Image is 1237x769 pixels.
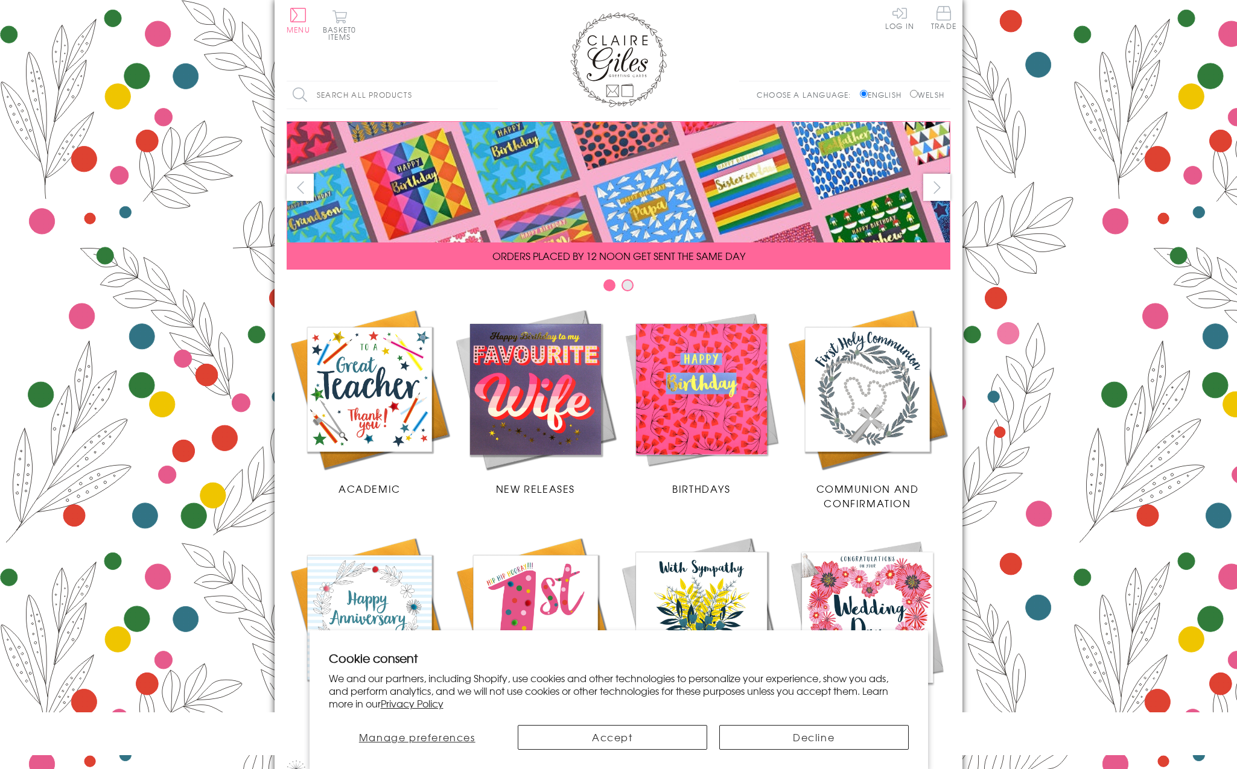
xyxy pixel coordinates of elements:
span: Manage preferences [359,730,475,744]
button: Manage preferences [328,725,506,750]
label: Welsh [910,89,944,100]
p: Choose a language: [757,89,857,100]
span: Menu [287,24,310,35]
a: Wedding Occasions [784,534,950,724]
span: Birthdays [672,481,730,496]
button: Basket0 items [323,10,356,40]
span: ORDERS PLACED BY 12 NOON GET SENT THE SAME DAY [492,248,745,263]
a: Birthdays [618,306,784,496]
span: Communion and Confirmation [816,481,919,510]
a: Trade [931,6,956,32]
button: Carousel Page 2 [622,279,634,291]
input: Welsh [910,90,918,98]
input: English [860,90,868,98]
a: Anniversary [287,534,453,724]
a: Academic [287,306,453,496]
button: prev [287,174,314,201]
span: 0 items [328,24,356,42]
span: Trade [931,6,956,30]
a: Age Cards [453,534,618,724]
p: We and our partners, including Shopify, use cookies and other technologies to personalize your ex... [329,672,909,709]
h2: Cookie consent [329,650,909,666]
input: Search [486,81,498,109]
button: next [923,174,950,201]
label: English [860,89,908,100]
button: Carousel Page 1 (Current Slide) [603,279,615,291]
button: Menu [287,8,310,33]
button: Decline [719,725,909,750]
a: Communion and Confirmation [784,306,950,510]
a: New Releases [453,306,618,496]
input: Search all products [287,81,498,109]
button: Accept [518,725,707,750]
span: New Releases [496,481,575,496]
a: Log In [885,6,914,30]
span: Academic [339,481,401,496]
a: Sympathy [618,534,784,724]
a: Privacy Policy [381,696,444,710]
div: Carousel Pagination [287,279,950,297]
img: Claire Giles Greetings Cards [570,12,667,107]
